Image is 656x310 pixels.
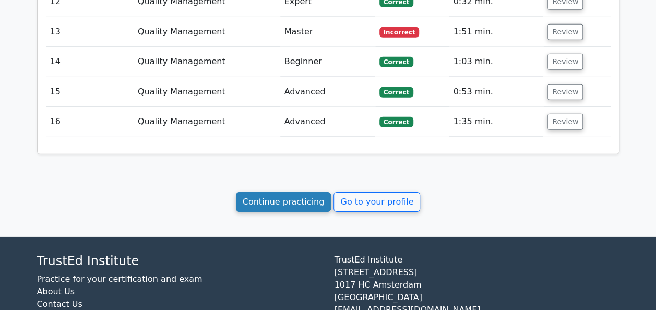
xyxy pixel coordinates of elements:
td: 1:51 min. [449,17,543,47]
a: Practice for your certification and exam [37,274,202,284]
td: 0:53 min. [449,77,543,107]
td: 1:35 min. [449,107,543,137]
span: Correct [379,117,413,127]
td: 14 [46,47,134,77]
span: Correct [379,87,413,98]
button: Review [547,114,583,130]
td: Advanced [280,77,375,107]
td: 15 [46,77,134,107]
span: Correct [379,57,413,67]
a: Go to your profile [333,192,420,212]
a: Continue practicing [236,192,331,212]
td: 16 [46,107,134,137]
button: Review [547,24,583,40]
a: Contact Us [37,299,82,309]
a: About Us [37,287,75,296]
button: Review [547,54,583,70]
span: Incorrect [379,27,420,38]
td: Quality Management [134,107,280,137]
td: 13 [46,17,134,47]
td: Advanced [280,107,375,137]
h4: TrustEd Institute [37,254,322,269]
td: Master [280,17,375,47]
td: Beginner [280,47,375,77]
button: Review [547,84,583,100]
td: Quality Management [134,17,280,47]
td: Quality Management [134,47,280,77]
td: 1:03 min. [449,47,543,77]
td: Quality Management [134,77,280,107]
